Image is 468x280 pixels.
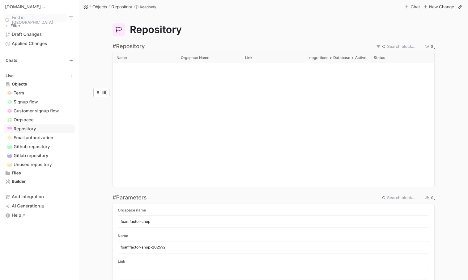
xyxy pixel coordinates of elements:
div: S [431,45,433,48]
button: S [430,44,435,49]
span: integrations [307,56,328,60]
a: Applied changes [4,40,75,48]
span: > [330,56,332,60]
span: / [90,4,91,10]
span: link [245,56,253,60]
span: name [117,56,127,60]
div: Tree View [4,56,75,186]
span: Orgspace [14,117,34,123]
a: Help [4,211,75,219]
span: Signup flow [14,99,38,105]
div: collections/.vect/.virtual-2022v1/.vect/labels/recipes/unused-repository.json [4,160,75,169]
span: Draft Changes [12,31,42,38]
span: Repository [111,5,132,10]
button: branch expand control [5,81,11,87]
span: edit [12,171,25,176]
span: Readonly [140,5,156,9]
span: Help [12,212,21,219]
input: Search block... [387,195,424,200]
div: S [431,196,433,200]
span: Orgspace name [118,208,146,212]
span: Repository [14,126,36,132]
div: collections/.vect/.virtual-2022v1/.vect/labels/recipes/signup-flow.json [4,98,75,106]
span: Block title [113,43,145,50]
span: Filter [11,24,20,28]
div: Objects [12,82,27,87]
span: Chats [6,58,17,63]
div: File explorer entry [4,107,75,115]
span: status [374,56,385,60]
div: collections [4,80,75,169]
div: collections/.vect/.virtual-2022v1/.vect/labels/recipes/repository.json [4,124,75,133]
span: orgspace Name [181,56,209,60]
div: File explorer entry [4,151,75,160]
div: Tree View [4,56,75,65]
button: New Change [421,2,456,11]
div: builder [4,178,75,186]
div: File explorer entry [4,56,75,65]
button: S [430,195,435,200]
span: Gitlab repository [14,153,48,158]
span: New Change [428,3,455,10]
div: branch expand controlObjects [4,80,75,88]
div: collections/.vect/.virtual-2022v1/.vect/labels/recipes/github-repository.json [4,142,75,151]
button: Repo menu [4,3,47,11]
div: File explorer entry [4,142,75,151]
span: Block title [113,194,147,201]
span: active [355,56,366,60]
span: Email authorization [14,135,53,140]
button: Repository [110,2,133,11]
button: Filter [4,23,22,29]
button: branch expand control [5,178,11,185]
span: Applied Changes [12,41,47,47]
span: Name [118,233,128,238]
button: Find in [GEOGRAPHIC_DATA] [4,14,67,22]
span: # Repository [113,43,145,50]
div: branch expand controlBuilder [4,178,75,186]
span: Objects [92,5,107,10]
div: File explorer entry [4,98,75,106]
button: Objects [91,2,108,11]
span: AI Generation [12,203,40,209]
div: files [4,169,75,177]
div: breadcrumbs [82,2,133,11]
div: collections/.vect/.virtual-2022v1/.vect/labels/recipes/orgspace.json [4,115,75,124]
div: collections/.vect/.virtual-2022v1/.vect/labels/recipes/gitlab-repository.json [4,151,75,160]
span: > [351,56,354,60]
span: # Parameters [113,194,147,201]
div: Parameters [79,14,468,280]
div: File explorer entry [4,169,75,177]
span: Customer signup flow [14,108,59,114]
span: Github repository [14,144,50,149]
div: File explorer entry [4,160,75,169]
span: database [333,56,350,60]
div: File explorer entry [4,133,75,142]
div: File explorer entry [4,89,75,97]
a: Draft changes [4,31,75,39]
span: Link [118,259,125,264]
span: Repository [130,23,182,36]
span: Add Integration [12,194,44,200]
span: Term [14,90,24,96]
button: New change [68,73,74,79]
span: Builder [12,179,26,184]
a: Add Integration [4,193,75,201]
div: File explorer entry [4,115,75,124]
a: Chat [410,4,420,10]
div: File explorer entry [4,124,75,133]
span: Unused repository [14,162,52,167]
div: LiveNew change [4,72,75,80]
span: Find in [GEOGRAPHIC_DATA] [12,15,66,25]
a: AI Generation [4,202,75,210]
span: [DOMAIN_NAME] [5,4,41,10]
span: Live [6,73,14,78]
div: File explorer entry [5,57,74,64]
button: branch expand control [5,170,11,176]
span: / [108,4,110,10]
div: collections/.vect/.virtual-2022v1/.vect/labels/recipes/term.json [4,89,75,97]
input: Search block... [387,44,424,49]
div: collections/.vect/.virtual-2022v1/.vect/labels/recipes/customer-signup-flow.json [4,107,75,115]
div: collections/.vect/.virtual-2022v1/.vect/labels/recipes/email-authorization.json [4,133,75,142]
